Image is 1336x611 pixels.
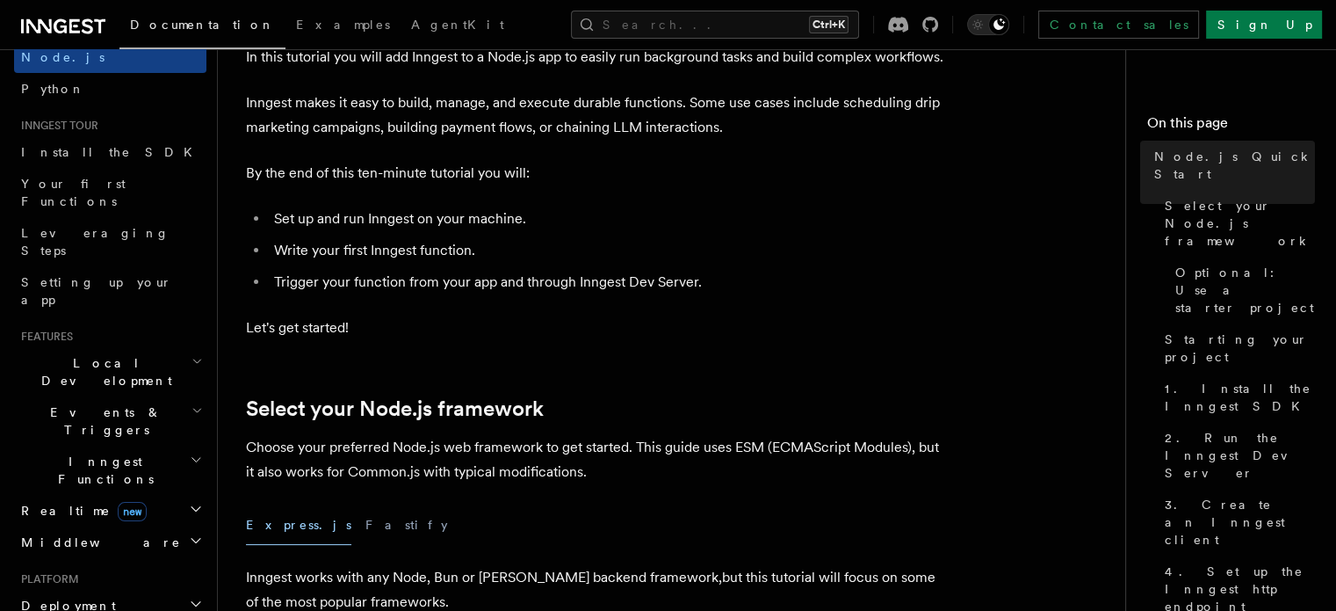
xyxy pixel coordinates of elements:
[246,396,544,421] a: Select your Node.js framework
[1147,141,1315,190] a: Node.js Quick Start
[1206,11,1322,39] a: Sign Up
[1165,380,1315,415] span: 1. Install the Inngest SDK
[411,18,504,32] span: AgentKit
[1158,489,1315,556] a: 3. Create an Inngest client
[14,446,206,495] button: Inngest Functions
[14,41,206,73] a: Node.js
[14,404,191,439] span: Events & Triggers
[1158,190,1315,257] a: Select your Node.js framework
[365,506,448,545] button: Fastify
[967,14,1009,35] button: Toggle dark mode
[571,11,859,39] button: Search...Ctrl+K
[14,217,206,266] a: Leveraging Steps
[1175,264,1315,316] span: Optional: Use a starter project
[296,18,390,32] span: Examples
[130,18,275,32] span: Documentation
[14,119,98,133] span: Inngest tour
[14,572,79,586] span: Platform
[14,266,206,316] a: Setting up your app
[1168,257,1315,324] a: Optional: Use a starter project
[21,177,126,208] span: Your first Functions
[809,16,849,33] kbd: Ctrl+K
[1147,113,1315,141] h4: On this page
[269,207,949,231] li: Set up and run Inngest on your machine.
[401,5,515,47] a: AgentKit
[1165,496,1315,549] span: 3. Create an Inngest client
[246,45,949,69] p: In this tutorial you will add Inngest to a Node.js app to easily run background tasks and build c...
[246,506,351,545] button: Express.js
[14,330,73,344] span: Features
[14,527,206,558] button: Middleware
[246,161,949,185] p: By the end of this ten-minute tutorial you will:
[14,168,206,217] a: Your first Functions
[14,502,147,520] span: Realtime
[14,73,206,105] a: Python
[119,5,285,49] a: Documentation
[1165,331,1315,366] span: Starting your project
[14,396,206,446] button: Events & Triggers
[21,50,105,64] span: Node.js
[246,435,949,484] p: Choose your preferred Node.js web framework to get started. This guide uses ESM (ECMAScript Modul...
[1158,422,1315,489] a: 2. Run the Inngest Dev Server
[21,275,172,307] span: Setting up your app
[14,136,206,168] a: Install the SDK
[14,495,206,527] button: Realtimenew
[14,453,190,488] span: Inngest Functions
[246,316,949,340] p: Let's get started!
[269,238,949,263] li: Write your first Inngest function.
[1038,11,1199,39] a: Contact sales
[14,347,206,396] button: Local Development
[118,502,147,521] span: new
[285,5,401,47] a: Examples
[14,354,191,389] span: Local Development
[1165,197,1315,250] span: Select your Node.js framework
[1158,324,1315,373] a: Starting your project
[1165,429,1315,482] span: 2. Run the Inngest Dev Server
[21,82,85,96] span: Python
[1158,373,1315,422] a: 1. Install the Inngest SDK
[21,226,170,258] span: Leveraging Steps
[14,534,181,551] span: Middleware
[1154,148,1315,183] span: Node.js Quick Start
[269,270,949,295] li: Trigger your function from your app and through Inngest Dev Server.
[21,145,203,159] span: Install the SDK
[246,91,949,140] p: Inngest makes it easy to build, manage, and execute durable functions. Some use cases include sch...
